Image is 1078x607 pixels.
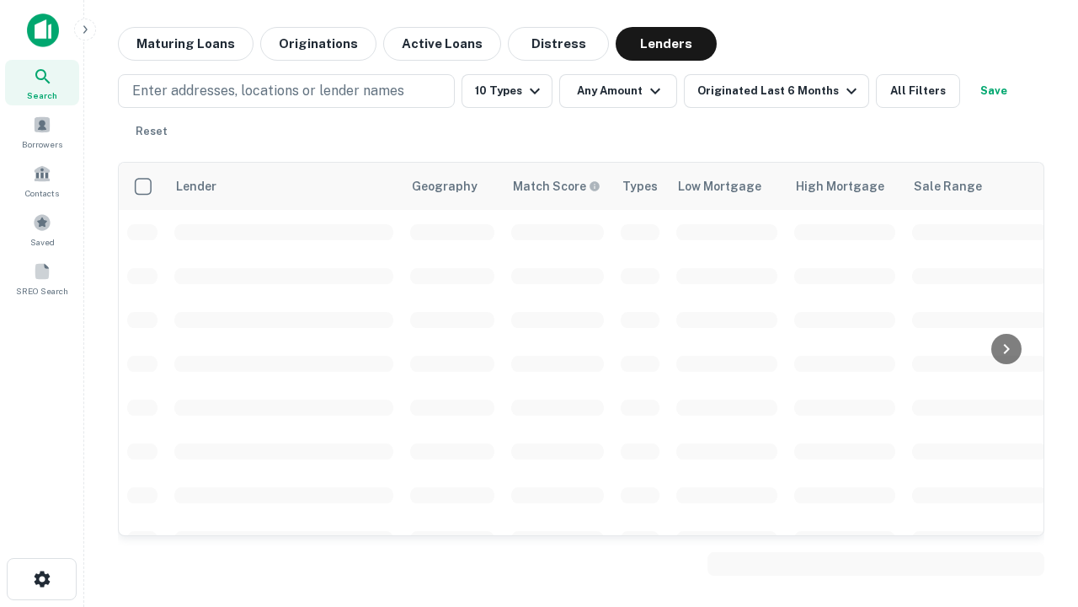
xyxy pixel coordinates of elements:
img: capitalize-icon.png [27,13,59,47]
button: Maturing Loans [118,27,253,61]
th: Low Mortgage [668,163,786,210]
p: Enter addresses, locations or lender names [132,81,404,101]
th: Sale Range [904,163,1055,210]
button: Active Loans [383,27,501,61]
button: Reset [125,115,179,148]
span: SREO Search [16,284,68,298]
th: Geography [402,163,503,210]
button: 10 Types [462,74,552,108]
div: Geography [412,176,478,196]
div: Sale Range [914,176,982,196]
th: Types [612,163,668,210]
button: Enter addresses, locations or lender names [118,74,455,108]
div: Low Mortgage [678,176,761,196]
button: Save your search to get updates of matches that match your search criteria. [967,74,1021,108]
button: Originations [260,27,376,61]
button: Distress [508,27,609,61]
span: Search [27,89,57,102]
a: Search [5,60,79,105]
button: All Filters [876,74,960,108]
a: SREO Search [5,255,79,301]
h6: Match Score [513,177,597,196]
a: Borrowers [5,109,79,154]
button: Lenders [616,27,717,61]
div: Lender [176,176,216,196]
a: Contacts [5,158,79,203]
th: Lender [166,163,402,210]
div: High Mortgage [796,176,884,196]
iframe: Chat Widget [994,418,1078,499]
th: Capitalize uses an advanced AI algorithm to match your search with the best lender. The match sco... [503,163,612,210]
button: Originated Last 6 Months [684,74,869,108]
span: Borrowers [22,137,62,151]
button: Any Amount [559,74,677,108]
a: Saved [5,207,79,252]
div: Types [622,176,658,196]
div: Originated Last 6 Months [697,81,862,101]
th: High Mortgage [786,163,904,210]
div: Capitalize uses an advanced AI algorithm to match your search with the best lender. The match sco... [513,177,600,196]
span: Saved [30,235,55,249]
span: Contacts [25,186,59,200]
